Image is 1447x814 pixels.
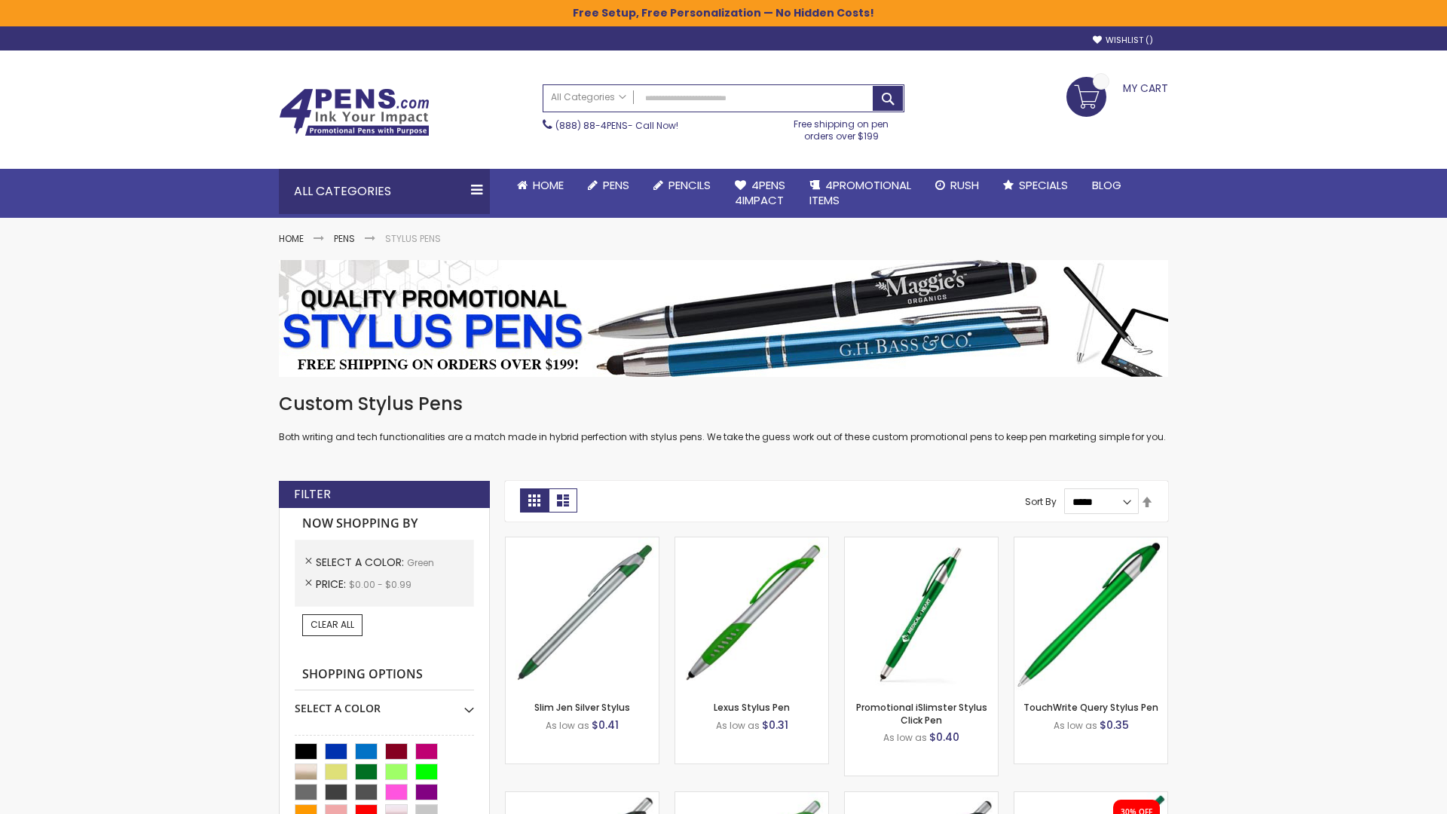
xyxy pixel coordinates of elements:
[845,537,998,549] a: Promotional iSlimster Stylus Click Pen-Green
[779,112,905,142] div: Free shipping on pen orders over $199
[279,232,304,245] a: Home
[809,177,911,208] span: 4PROMOTIONAL ITEMS
[316,577,349,592] span: Price
[295,659,474,691] strong: Shopping Options
[506,537,659,549] a: Slim Jen Silver Stylus-Green
[929,730,959,745] span: $0.40
[675,537,828,549] a: Lexus Stylus Pen-Green
[555,119,678,132] span: - Call Now!
[592,718,619,733] span: $0.41
[555,119,628,132] a: (888) 88-4PENS
[505,169,576,202] a: Home
[1019,177,1068,193] span: Specials
[735,177,785,208] span: 4Pens 4impact
[762,718,788,733] span: $0.31
[543,85,634,110] a: All Categories
[349,578,411,591] span: $0.00 - $0.99
[576,169,641,202] a: Pens
[675,537,828,690] img: Lexus Stylus Pen-Green
[1100,718,1129,733] span: $0.35
[279,169,490,214] div: All Categories
[668,177,711,193] span: Pencils
[534,701,630,714] a: Slim Jen Silver Stylus
[551,91,626,103] span: All Categories
[991,169,1080,202] a: Specials
[603,177,629,193] span: Pens
[950,177,979,193] span: Rush
[407,556,434,569] span: Green
[279,392,1168,416] h1: Custom Stylus Pens
[1014,537,1167,690] img: TouchWrite Query Stylus Pen-Green
[723,169,797,218] a: 4Pens4impact
[1054,719,1097,732] span: As low as
[533,177,564,193] span: Home
[385,232,441,245] strong: Stylus Pens
[1080,169,1133,202] a: Blog
[1014,791,1167,804] a: iSlimster II - Full Color-Green
[714,701,790,714] a: Lexus Stylus Pen
[641,169,723,202] a: Pencils
[716,719,760,732] span: As low as
[1025,495,1057,508] label: Sort By
[845,791,998,804] a: Lexus Metallic Stylus Pen-Green
[546,719,589,732] span: As low as
[506,537,659,690] img: Slim Jen Silver Stylus-Green
[520,488,549,513] strong: Grid
[316,555,407,570] span: Select A Color
[1092,177,1121,193] span: Blog
[883,731,927,744] span: As low as
[279,88,430,136] img: 4Pens Custom Pens and Promotional Products
[279,392,1168,444] div: Both writing and tech functionalities are a match made in hybrid perfection with stylus pens. We ...
[923,169,991,202] a: Rush
[856,701,987,726] a: Promotional iSlimster Stylus Click Pen
[1014,537,1167,549] a: TouchWrite Query Stylus Pen-Green
[295,690,474,716] div: Select A Color
[1093,35,1153,46] a: Wishlist
[302,614,363,635] a: Clear All
[311,618,354,631] span: Clear All
[797,169,923,218] a: 4PROMOTIONALITEMS
[845,537,998,690] img: Promotional iSlimster Stylus Click Pen-Green
[279,260,1168,377] img: Stylus Pens
[506,791,659,804] a: Boston Stylus Pen-Green
[334,232,355,245] a: Pens
[295,508,474,540] strong: Now Shopping by
[675,791,828,804] a: Boston Silver Stylus Pen-Green
[294,486,331,503] strong: Filter
[1023,701,1158,714] a: TouchWrite Query Stylus Pen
